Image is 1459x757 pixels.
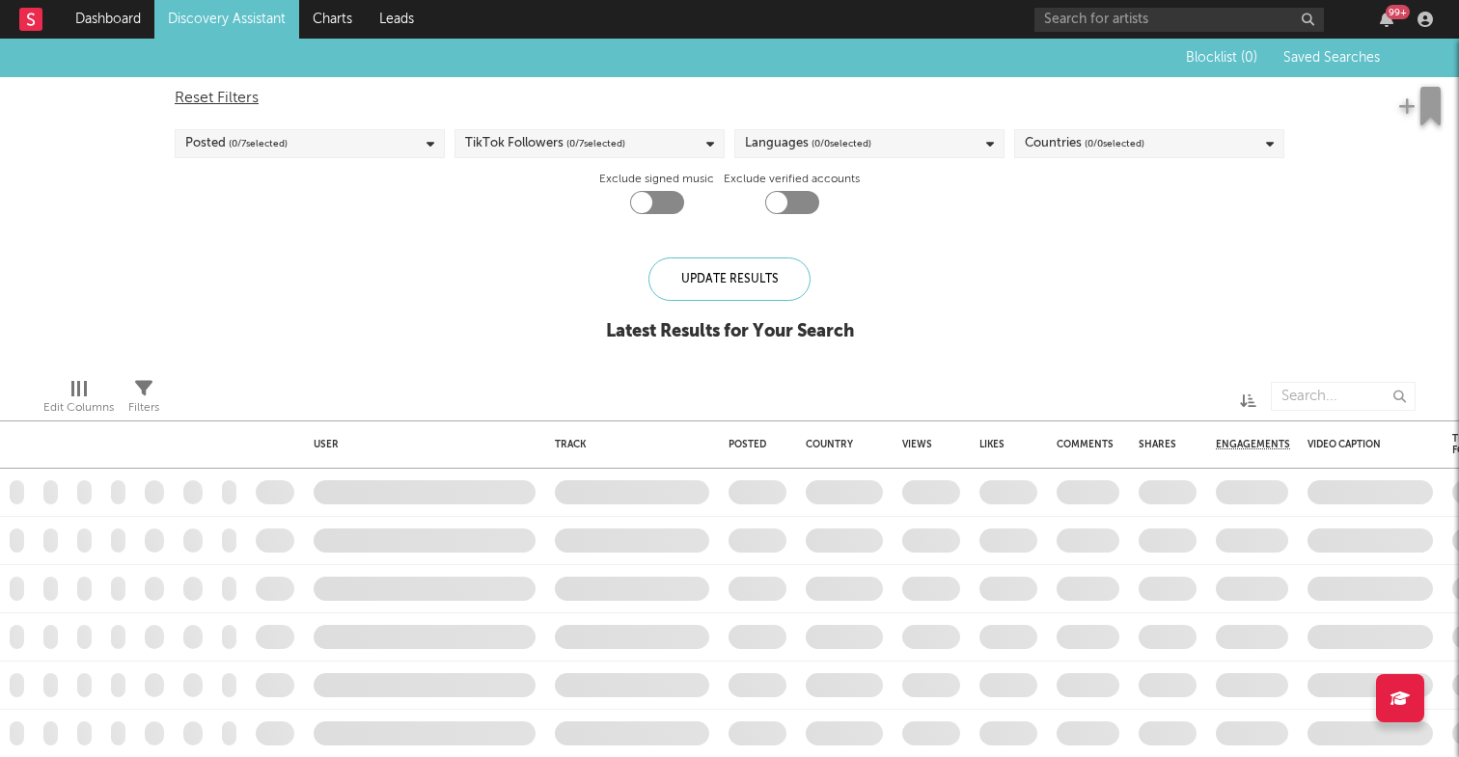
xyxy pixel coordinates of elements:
[1034,8,1324,32] input: Search for artists
[1283,51,1384,65] span: Saved Searches
[729,439,777,450] div: Posted
[566,132,625,155] span: ( 0 / 7 selected)
[465,132,625,155] div: TikTok Followers
[1057,439,1114,450] div: Comments
[979,439,1008,450] div: Likes
[806,439,873,450] div: Country
[1216,439,1290,450] span: Engagements
[128,396,159,419] div: Filters
[229,132,288,155] span: ( 0 / 7 selected)
[1085,132,1144,155] span: ( 0 / 0 selected)
[812,132,871,155] span: ( 0 / 0 selected)
[1386,5,1410,19] div: 99 +
[1139,439,1176,450] div: Shares
[1241,51,1257,65] span: ( 0 )
[185,132,288,155] div: Posted
[128,372,159,428] div: Filters
[1380,12,1393,27] button: 99+
[606,320,854,343] div: Latest Results for Your Search
[314,439,526,450] div: User
[745,132,871,155] div: Languages
[648,257,811,301] div: Update Results
[724,168,860,191] label: Exclude verified accounts
[902,439,932,450] div: Views
[555,439,700,450] div: Track
[1271,382,1416,411] input: Search...
[599,168,714,191] label: Exclude signed music
[1308,439,1404,450] div: Video Caption
[43,396,114,419] div: Edit Columns
[43,372,114,428] div: Edit Columns
[1025,132,1144,155] div: Countries
[1186,51,1257,65] span: Blocklist
[1278,50,1384,66] button: Saved Searches
[175,87,1284,110] div: Reset Filters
